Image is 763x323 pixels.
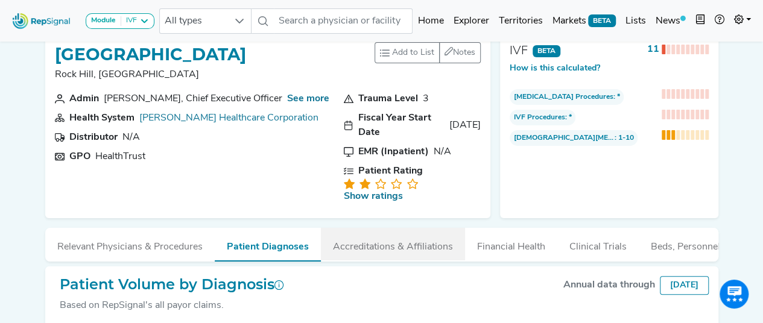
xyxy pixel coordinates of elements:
[588,14,616,27] span: BETA
[69,130,118,145] div: Distributor
[60,276,284,293] h2: Patient Volume by Diagnosis
[287,94,329,104] a: See more
[453,48,475,57] span: Notes
[557,228,639,260] button: Clinical Trials
[122,130,140,145] div: N/A
[510,62,600,75] button: How is this calculated?
[533,45,560,57] span: BETA
[563,278,655,292] div: Annual data through
[423,92,429,106] div: 3
[121,16,137,26] div: IVF
[514,92,613,102] span: [MEDICAL_DATA] Procedures
[413,9,448,33] a: Home
[439,42,481,63] button: Notes
[160,9,228,33] span: All types
[274,8,413,34] input: Search a physician or facility
[392,46,434,59] span: Add to List
[215,228,321,262] button: Patient Diagnoses
[91,17,116,24] strong: Module
[514,112,565,123] span: IVF Procedures
[375,42,481,63] div: toolbar
[55,67,246,82] p: Rock Hill, [GEOGRAPHIC_DATA]
[493,9,547,33] a: Territories
[60,298,284,313] div: Based on RepSignal's all payor claims.
[647,45,659,54] strong: 11
[510,130,638,146] span: : 1-10
[621,9,651,33] a: Lists
[510,42,528,60] div: IVF
[344,189,403,204] a: Show ratings
[95,149,145,164] div: HealthTrust
[547,9,621,33] a: MarketsBETA
[69,149,90,164] div: GPO
[321,228,465,260] button: Accreditations & Affiliations
[449,118,481,133] div: [DATE]
[86,13,154,29] button: ModuleIVF
[104,92,282,106] div: [PERSON_NAME], Chief Executive Officer
[375,42,440,63] button: Add to List
[358,164,423,178] div: Patient Rating
[358,92,418,106] div: Trauma Level
[465,228,557,260] button: Financial Health
[55,45,246,65] h1: [GEOGRAPHIC_DATA]
[514,133,615,143] span: [DEMOGRAPHIC_DATA][MEDICAL_DATA] Diagnoses
[358,111,445,140] div: Fiscal Year Start Date
[358,145,429,159] div: EMR (Inpatient)
[139,113,318,123] a: [PERSON_NAME] Healthcare Corporation
[69,111,135,125] div: Health System
[691,9,710,33] button: Intel Book
[104,92,282,106] div: Mark Nosacka, Chief Executive Officer
[448,9,493,33] a: Explorer
[434,145,451,159] div: N/A
[660,276,709,295] div: [DATE]
[651,9,691,33] a: News
[45,228,215,260] button: Relevant Physicians & Procedures
[69,92,99,106] div: Admin
[139,111,318,125] div: TENET Healthcare Corporation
